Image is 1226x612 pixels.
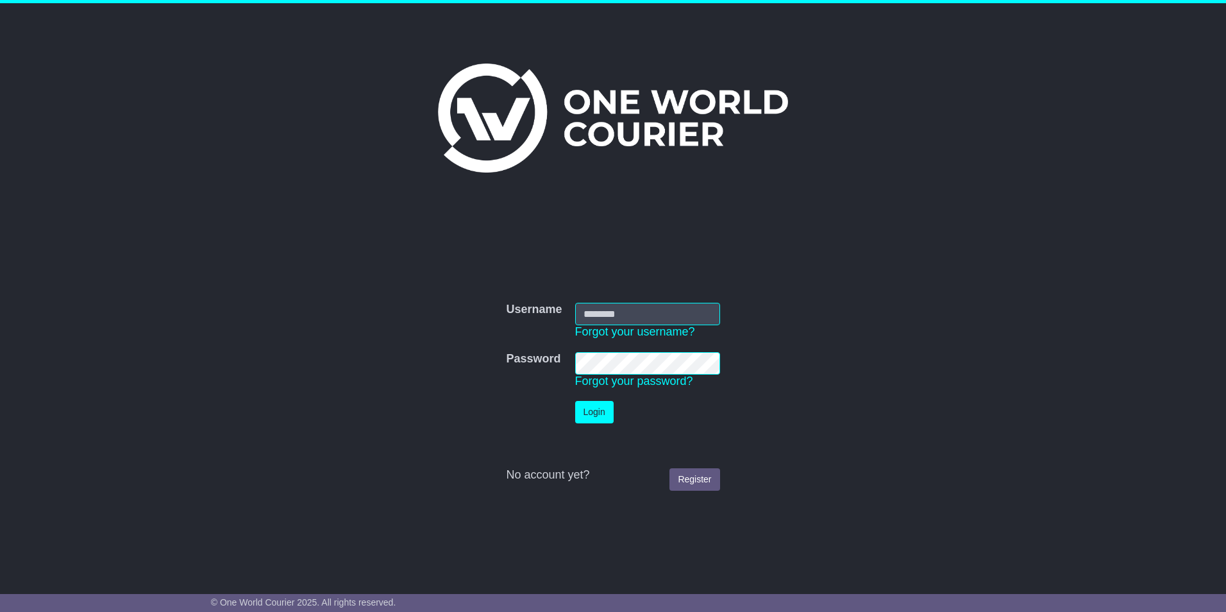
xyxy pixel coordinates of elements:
a: Forgot your username? [575,325,695,338]
a: Forgot your password? [575,375,693,387]
img: One World [438,64,788,173]
div: No account yet? [506,468,719,482]
button: Login [575,401,614,423]
span: © One World Courier 2025. All rights reserved. [211,597,396,608]
label: Username [506,303,562,317]
label: Password [506,352,560,366]
a: Register [669,468,719,491]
